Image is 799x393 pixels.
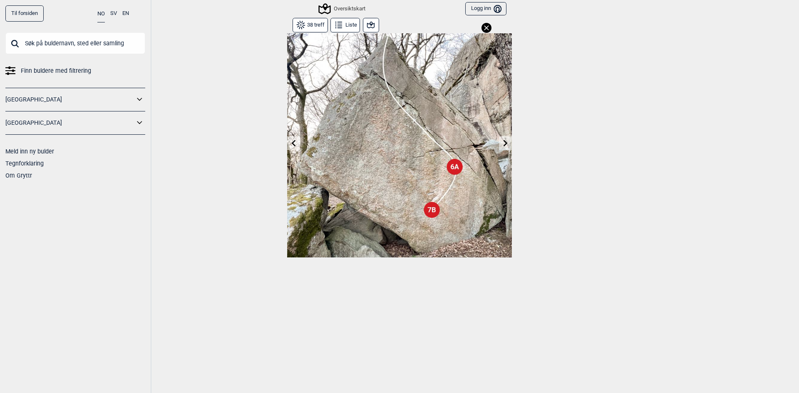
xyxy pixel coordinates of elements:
[5,117,134,129] a: [GEOGRAPHIC_DATA]
[287,33,512,257] img: Sprickkrysset 230419
[21,65,91,77] span: Finn buldere med filtrering
[320,4,365,14] div: Oversiktskart
[5,148,54,155] a: Meld inn ny bulder
[293,18,328,32] button: 38 treff
[5,94,134,106] a: [GEOGRAPHIC_DATA]
[110,5,117,22] button: SV
[97,5,105,22] button: NO
[465,2,506,16] button: Logg inn
[122,5,129,22] button: EN
[5,65,145,77] a: Finn buldere med filtrering
[330,18,360,32] button: Liste
[5,172,32,179] a: Om Gryttr
[5,5,44,22] a: Til forsiden
[5,160,44,167] a: Tegnforklaring
[5,32,145,54] input: Søk på buldernavn, sted eller samling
